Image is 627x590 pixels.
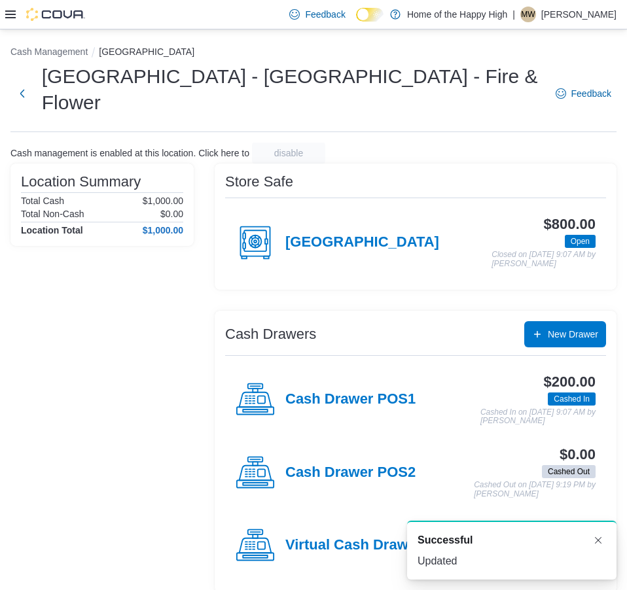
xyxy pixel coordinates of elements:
button: [GEOGRAPHIC_DATA] [99,46,194,57]
span: Successful [418,532,473,548]
h3: $0.00 [560,447,596,462]
p: Closed on [DATE] 9:07 AM by [PERSON_NAME] [492,251,596,268]
h6: Total Non-Cash [21,209,84,219]
span: Feedback [571,87,611,100]
h4: Virtual Cash Drawer 1 [285,537,434,554]
h6: Total Cash [21,196,64,206]
button: Dismiss toast [590,532,606,548]
h4: [GEOGRAPHIC_DATA] [285,234,439,251]
span: Cashed In [548,392,596,406]
a: Feedback [550,80,617,107]
p: | [512,7,515,22]
span: disable [274,147,303,160]
nav: An example of EuiBreadcrumbs [10,45,617,61]
img: Cova [26,8,85,21]
p: Home of the Happy High [407,7,507,22]
span: Feedback [305,8,345,21]
h4: Location Total [21,225,83,235]
p: Cash management is enabled at this location. Click here to [10,148,249,158]
button: disable [252,143,325,164]
span: New Drawer [548,328,598,341]
a: Feedback [284,1,350,27]
button: Cash Management [10,46,88,57]
h3: Cash Drawers [225,326,316,342]
h3: $800.00 [544,217,596,232]
span: MW [521,7,535,22]
h3: Location Summary [21,174,141,190]
span: Cashed Out [542,465,596,478]
h4: $1,000.00 [143,225,183,235]
h4: Cash Drawer POS1 [285,391,416,408]
h3: Store Safe [225,174,293,190]
span: Open [565,235,596,248]
div: Updated [418,553,606,569]
p: Cashed Out on [DATE] 9:19 PM by [PERSON_NAME] [474,481,596,498]
span: Cashed In [554,393,590,405]
div: Notification [418,532,606,548]
button: New Drawer [524,321,606,347]
h1: [GEOGRAPHIC_DATA] - [GEOGRAPHIC_DATA] - Fire & Flower [42,63,543,116]
p: $1,000.00 [143,196,183,206]
button: Next [10,80,34,107]
p: Cashed In on [DATE] 9:07 AM by [PERSON_NAME] [480,408,596,426]
p: $0.00 [160,209,183,219]
span: Cashed Out [548,466,590,477]
div: Matthew Willison [520,7,536,22]
h4: Cash Drawer POS2 [285,464,416,481]
p: [PERSON_NAME] [541,7,617,22]
span: Open [571,235,590,247]
h3: $200.00 [544,374,596,390]
input: Dark Mode [356,8,384,22]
